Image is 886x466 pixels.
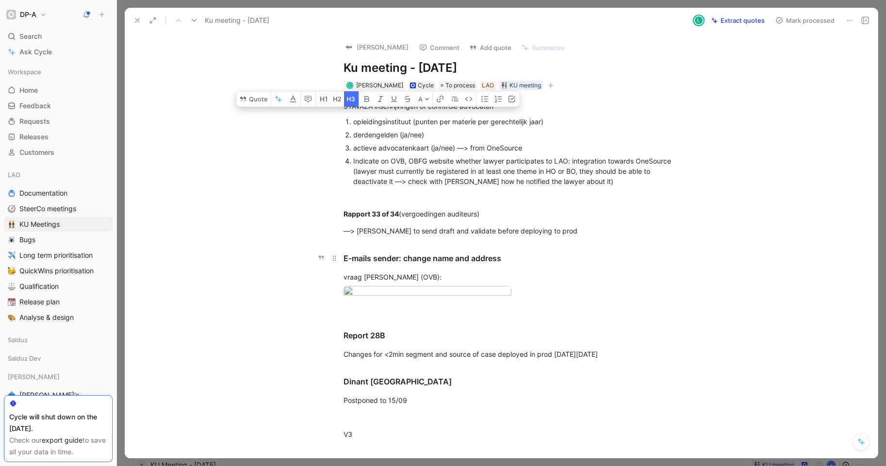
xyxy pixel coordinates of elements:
[8,220,16,228] img: 👬
[4,333,113,350] div: Salduz
[344,226,679,236] div: —> [PERSON_NAME] to send draft and validate before deploying to prod
[6,281,17,292] button: ⚖️
[4,186,113,200] a: Documentation
[205,15,269,26] span: Ku meeting - [DATE]
[353,130,679,140] div: derdengelden (ja/nee)
[8,236,16,244] img: 🕷️
[6,10,16,19] img: DP-A
[353,156,679,186] div: Indicate on OVB, OBFG website whether lawyer participates to LAO: integration towards OneSource (...
[8,205,16,213] img: 🧭
[6,389,17,401] button: 🔷
[4,45,113,59] a: Ask Cycle
[236,91,271,107] button: Quote
[4,248,113,263] a: ✈️Long term prioritisation
[415,41,464,54] button: Comment
[4,310,113,325] a: 🎨Analyse & design
[344,286,511,299] img: image.png
[8,67,41,77] span: Workspace
[517,41,569,54] button: Summarize
[6,234,17,246] button: 🕷️
[19,266,94,276] span: QuickWins prioritisation
[344,349,679,359] div: Changes for <2min segment and source of case deployed in prod [DATE][DATE]
[4,29,113,44] div: Search
[344,395,679,405] div: Postponed to 15/09
[42,436,82,444] a: export guide
[4,201,113,216] a: 🧭SteerCo meetings
[4,167,113,182] div: LAO
[19,46,52,58] span: Ask Cycle
[19,204,76,214] span: SteerCo meetings
[19,250,93,260] span: Long term prioritisation
[501,81,541,90] div: 👫 KU meeting
[8,251,16,259] img: ✈️
[6,250,17,261] button: ✈️
[4,130,113,144] a: Releases
[4,114,113,129] a: Requests
[19,101,51,111] span: Feedback
[344,429,679,439] div: V3
[344,376,679,387] div: Dinant [GEOGRAPHIC_DATA]
[439,81,477,90] div: To process
[344,330,679,341] div: Report 28B
[19,132,49,142] span: Releases
[344,210,399,218] strong: Rapport 33 of 34
[415,91,432,107] button: A
[19,31,42,42] span: Search
[9,411,107,434] div: Cycle will shut down on the [DATE].
[707,14,769,27] button: Extract quotes
[771,14,839,27] button: Mark processed
[8,335,28,345] span: Salduz
[19,235,35,245] span: Bugs
[8,283,16,290] img: ⚖️
[4,369,113,384] div: [PERSON_NAME]
[6,218,17,230] button: 👬
[8,267,16,275] img: 🥳
[6,203,17,215] button: 🧭
[8,353,41,363] span: Salduz Dev
[19,116,50,126] span: Requests
[19,85,38,95] span: Home
[4,388,113,402] a: 🔷[PERSON_NAME]'s
[344,209,679,219] div: (vergoedingen auditeurs)
[6,296,17,308] button: 📆
[8,391,16,399] img: 🔷
[445,81,475,90] span: To process
[4,167,113,325] div: LAODocumentation🧭SteerCo meetings👬KU Meetings🕷️Bugs✈️Long term prioritisation🥳QuickWins prioritis...
[340,40,413,54] button: logo[PERSON_NAME]
[4,65,113,79] div: Workspace
[8,298,16,306] img: 📆
[4,233,113,247] a: 🕷️Bugs
[8,170,20,180] span: LAO
[465,41,516,54] button: Add quote
[4,83,113,98] a: Home
[694,16,704,25] div: L
[344,42,354,52] img: logo
[4,279,113,294] a: ⚖️Qualification
[8,314,16,321] img: 🎨
[344,272,679,282] div: vraag [PERSON_NAME] (OVB):
[6,265,17,277] button: 🥳
[344,252,679,264] div: E-mails sender: change name and address
[353,116,679,127] div: opleidingsinstituut (punten per materie per gerechtelijk jaar)
[418,81,434,90] div: Cycle
[19,297,60,307] span: Release plan
[347,83,352,88] div: L
[356,82,403,89] span: [PERSON_NAME]
[9,434,107,458] div: Check our to save all your data in time.
[482,81,494,90] div: LAO
[4,295,113,309] a: 📆Release plan
[4,333,113,347] div: Salduz
[6,312,17,323] button: 🎨
[4,217,113,232] a: 👬KU Meetings
[19,390,79,400] span: [PERSON_NAME]'s
[4,351,113,368] div: Salduz Dev
[19,313,74,322] span: Analyse & design
[19,219,60,229] span: KU Meetings
[19,188,67,198] span: Documentation
[8,372,60,382] span: [PERSON_NAME]
[4,8,49,21] button: DP-ADP-A
[20,10,36,19] h1: DP-A
[19,282,59,291] span: Qualification
[4,99,113,113] a: Feedback
[4,264,113,278] a: 🥳QuickWins prioritisation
